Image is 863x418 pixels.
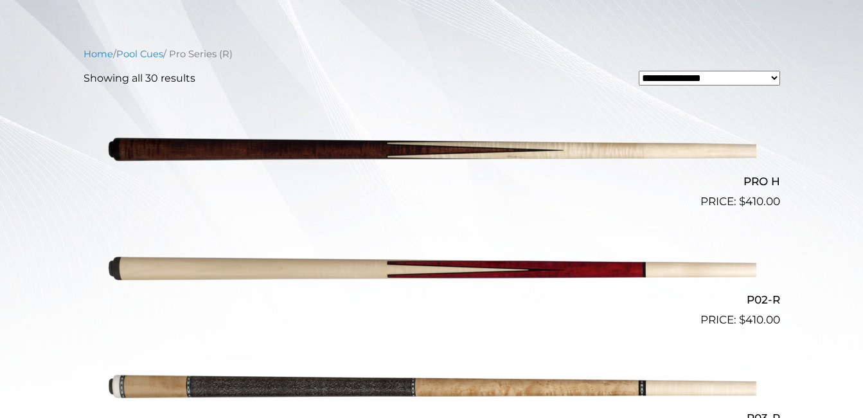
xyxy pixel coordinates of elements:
[107,215,756,323] img: P02-R
[84,96,780,210] a: PRO H $410.00
[84,48,113,60] a: Home
[739,313,745,326] span: $
[116,48,163,60] a: Pool Cues
[84,71,195,86] p: Showing all 30 results
[639,71,780,86] select: Shop order
[84,215,780,329] a: P02-R $410.00
[739,313,780,326] bdi: 410.00
[84,47,780,61] nav: Breadcrumb
[84,169,780,193] h2: PRO H
[107,96,756,204] img: PRO H
[739,195,745,208] span: $
[84,288,780,312] h2: P02-R
[739,195,780,208] bdi: 410.00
